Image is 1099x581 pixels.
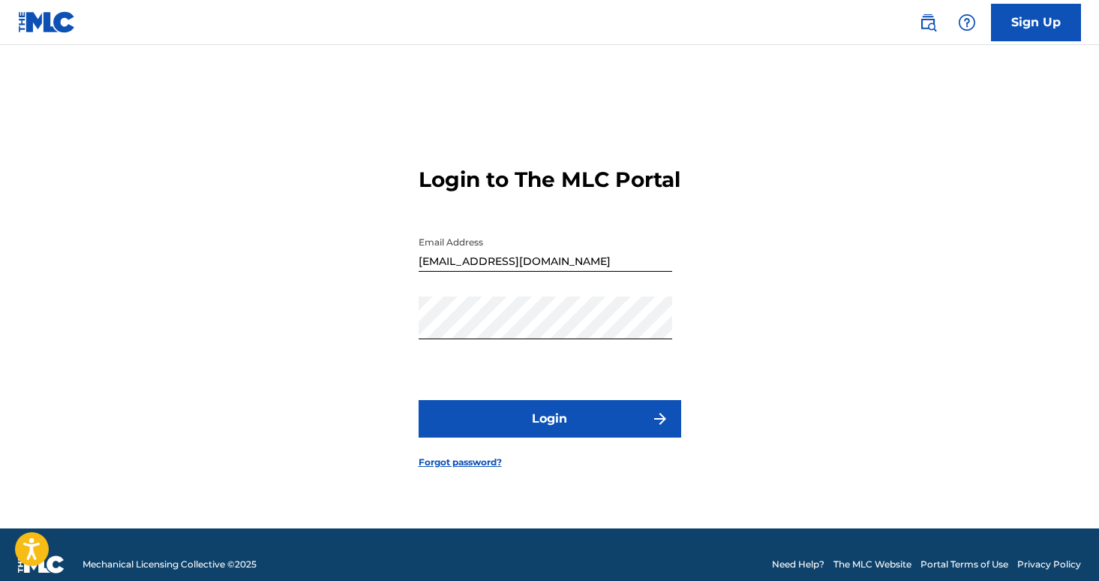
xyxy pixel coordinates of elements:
div: Help [952,8,982,38]
img: f7272a7cc735f4ea7f67.svg [651,410,669,428]
a: Privacy Policy [1017,558,1081,571]
a: Portal Terms of Use [920,558,1008,571]
span: Mechanical Licensing Collective © 2025 [83,558,257,571]
img: help [958,14,976,32]
h3: Login to The MLC Portal [419,167,680,193]
img: logo [18,555,65,573]
img: MLC Logo [18,11,76,33]
a: Sign Up [991,4,1081,41]
a: The MLC Website [833,558,911,571]
a: Public Search [913,8,943,38]
a: Need Help? [772,558,824,571]
a: Forgot password? [419,456,502,469]
img: search [919,14,937,32]
button: Login [419,400,681,438]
